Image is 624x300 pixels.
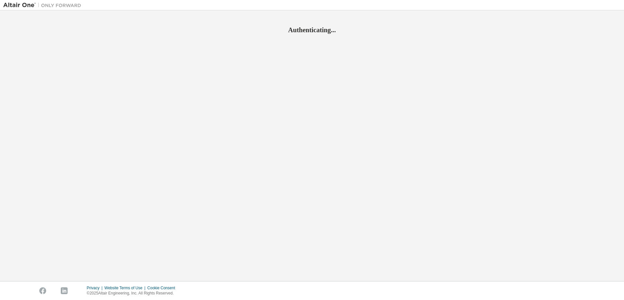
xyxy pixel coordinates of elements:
h2: Authenticating... [3,26,621,34]
div: Privacy [87,285,104,291]
div: Cookie Consent [147,285,179,291]
img: linkedin.svg [61,287,68,294]
p: © 2025 Altair Engineering, Inc. All Rights Reserved. [87,291,179,296]
img: facebook.svg [39,287,46,294]
div: Website Terms of Use [104,285,147,291]
img: Altair One [3,2,84,8]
